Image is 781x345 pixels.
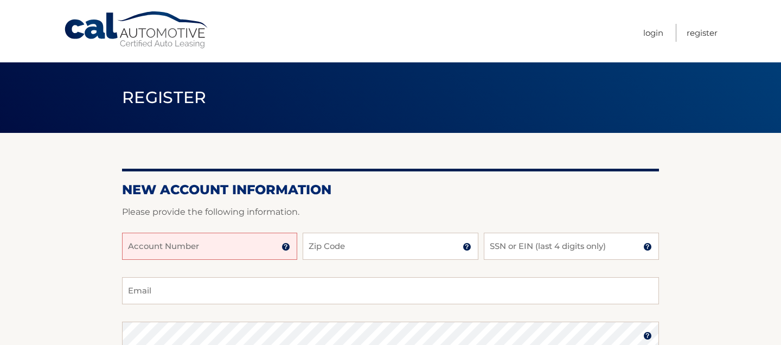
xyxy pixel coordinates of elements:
a: Cal Automotive [63,11,210,49]
input: Zip Code [303,233,478,260]
img: tooltip.svg [281,242,290,251]
input: Account Number [122,233,297,260]
input: SSN or EIN (last 4 digits only) [484,233,659,260]
img: tooltip.svg [643,331,652,340]
a: Register [687,24,718,42]
img: tooltip.svg [463,242,471,251]
img: tooltip.svg [643,242,652,251]
p: Please provide the following information. [122,205,659,220]
h2: New Account Information [122,182,659,198]
input: Email [122,277,659,304]
a: Login [643,24,663,42]
span: Register [122,87,207,107]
